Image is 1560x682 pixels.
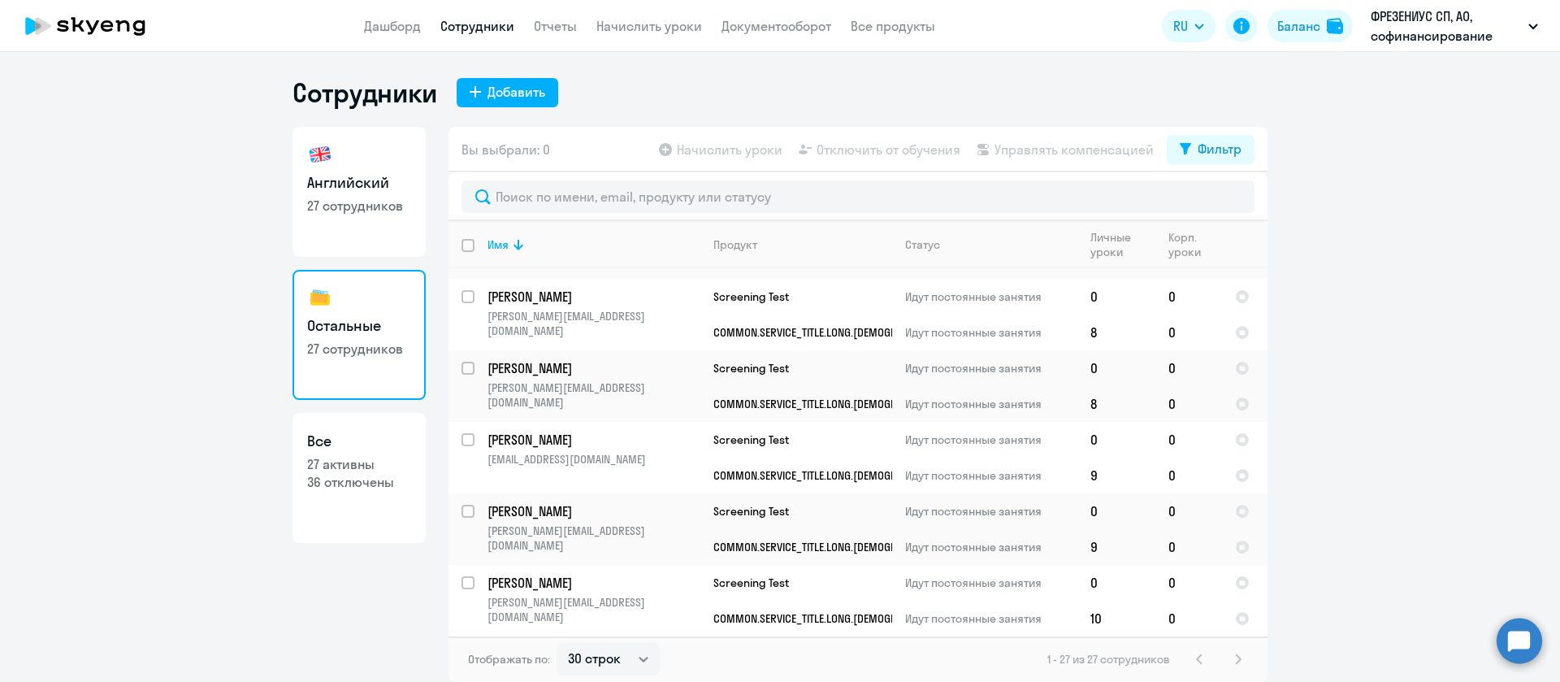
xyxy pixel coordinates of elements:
[905,397,1077,411] p: Идут постоянные занятия
[713,397,956,411] span: COMMON.SERVICE_TITLE.LONG.[DEMOGRAPHIC_DATA]
[487,380,700,410] p: [PERSON_NAME][EMAIL_ADDRESS][DOMAIN_NAME]
[307,172,411,193] h3: Английский
[1155,529,1222,565] td: 0
[307,285,333,311] img: others
[1173,16,1188,36] span: RU
[307,473,411,491] p: 36 отключены
[292,413,426,543] a: Все27 активны36 отключены
[905,540,1077,554] p: Идут постоянные занятия
[905,576,1077,590] p: Идут постоянные занятия
[487,452,700,467] p: [EMAIL_ADDRESS][DOMAIN_NAME]
[1077,350,1155,386] td: 0
[1077,565,1155,601] td: 0
[905,611,1077,626] p: Идут постоянные занятия
[905,289,1077,304] p: Идут постоянные занятия
[487,288,700,338] a: [PERSON_NAME][PERSON_NAME][EMAIL_ADDRESS][DOMAIN_NAME]
[461,180,1254,213] input: Поиск по имени, email, продукту или статусу
[1090,230,1155,259] div: Личные уроки
[1155,601,1222,636] td: 0
[487,237,509,252] div: Имя
[307,141,333,167] img: english
[1155,350,1222,386] td: 0
[713,432,789,447] span: Screening Test
[487,359,700,410] a: [PERSON_NAME][PERSON_NAME][EMAIL_ADDRESS][DOMAIN_NAME]
[1155,422,1222,458] td: 0
[1198,139,1241,159] div: Фильтр
[1277,16,1320,36] div: Баланс
[1155,279,1222,315] td: 0
[1155,386,1222,422] td: 0
[461,140,550,159] span: Вы выбрали: 0
[1327,18,1343,34] img: balance
[1077,529,1155,565] td: 9
[713,289,789,304] span: Screening Test
[1077,279,1155,315] td: 0
[905,432,1077,447] p: Идут постоянные занятия
[292,76,437,109] h1: Сотрудники
[487,288,700,306] p: [PERSON_NAME]
[1077,315,1155,350] td: 8
[713,576,789,590] span: Screening Test
[1371,7,1522,46] p: ФРЕЗЕНИУС СП, АО, софинансирование
[905,325,1077,340] p: Идут постоянные занятия
[1155,493,1222,529] td: 0
[713,468,956,483] span: COMMON.SERVICE_TITLE.LONG.[DEMOGRAPHIC_DATA]
[487,431,700,449] p: [PERSON_NAME]
[1077,458,1155,493] td: 9
[1168,230,1221,259] div: Корп. уроки
[364,18,421,34] a: Дашборд
[713,540,956,554] span: COMMON.SERVICE_TITLE.LONG.[DEMOGRAPHIC_DATA]
[1077,493,1155,529] td: 0
[713,237,757,252] div: Продукт
[851,18,935,34] a: Все продукты
[307,340,411,358] p: 27 сотрудников
[713,325,956,340] span: COMMON.SERVICE_TITLE.LONG.[DEMOGRAPHIC_DATA]
[596,18,702,34] a: Начислить уроки
[905,361,1077,376] p: Идут постоянные занятия
[905,504,1077,519] p: Идут постоянные занятия
[307,315,411,337] h3: Остальные
[1155,458,1222,493] td: 0
[905,468,1077,483] p: Идут постоянные занятия
[534,18,577,34] a: Отчеты
[307,197,411,215] p: 27 сотрудников
[713,611,956,626] span: COMMON.SERVICE_TITLE.LONG.[DEMOGRAPHIC_DATA]
[292,127,426,257] a: Английский27 сотрудников
[487,574,700,624] a: [PERSON_NAME][PERSON_NAME][EMAIL_ADDRESS][DOMAIN_NAME]
[487,595,700,624] p: [PERSON_NAME][EMAIL_ADDRESS][DOMAIN_NAME]
[1077,386,1155,422] td: 8
[487,359,700,377] p: [PERSON_NAME]
[1077,601,1155,636] td: 10
[292,270,426,400] a: Остальные27 сотрудников
[1167,135,1254,164] button: Фильтр
[1162,10,1215,42] button: RU
[1155,565,1222,601] td: 0
[713,361,789,376] span: Screening Test
[307,431,411,452] h3: Все
[1363,7,1546,46] button: ФРЕЗЕНИУС СП, АО, софинансирование
[487,502,700,553] a: [PERSON_NAME][PERSON_NAME][EMAIL_ADDRESS][DOMAIN_NAME]
[487,574,700,592] p: [PERSON_NAME]
[487,431,700,467] a: [PERSON_NAME][EMAIL_ADDRESS][DOMAIN_NAME]
[487,502,700,520] p: [PERSON_NAME]
[457,78,558,107] button: Добавить
[307,455,411,473] p: 27 активны
[721,18,831,34] a: Документооборот
[487,523,700,553] p: [PERSON_NAME][EMAIL_ADDRESS][DOMAIN_NAME]
[468,652,550,667] span: Отображать по:
[487,309,700,338] p: [PERSON_NAME][EMAIL_ADDRESS][DOMAIN_NAME]
[1155,315,1222,350] td: 0
[905,237,940,252] div: Статус
[487,82,545,102] div: Добавить
[440,18,514,34] a: Сотрудники
[1267,10,1353,42] button: Балансbalance
[487,237,700,252] div: Имя
[713,504,789,519] span: Screening Test
[1047,652,1170,667] span: 1 - 27 из 27 сотрудников
[1077,422,1155,458] td: 0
